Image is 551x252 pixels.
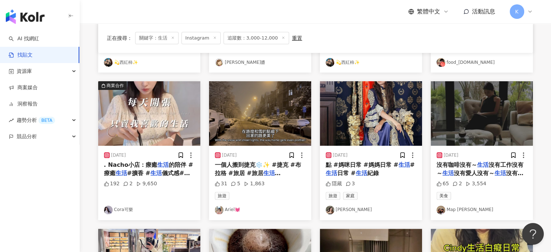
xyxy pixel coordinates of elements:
[326,206,416,214] a: KOL Avatar[PERSON_NAME]
[515,8,518,16] span: K
[17,63,32,79] span: 資源庫
[150,170,162,177] mark: 生活
[444,152,459,158] div: [DATE]
[477,161,489,168] mark: 生活
[104,58,113,67] img: KOL Avatar
[215,180,228,187] div: 31
[209,81,311,146] img: post-image
[472,8,495,15] span: 活動訊息
[116,170,127,177] mark: 生活
[522,223,544,245] iframe: Help Scout Beacon - Open
[431,81,533,146] img: post-image
[98,81,200,146] div: post-image商業合作
[326,170,337,177] mark: 生活
[494,170,506,177] mark: 生活
[104,206,113,214] img: KOL Avatar
[136,180,157,187] div: 9,650
[111,152,126,158] div: [DATE]
[417,8,440,16] span: 繁體中文
[9,35,39,42] a: searchAI 找網紅
[398,161,410,168] mark: 生活
[263,170,280,177] mark: 生活
[123,180,133,187] div: 2
[215,58,305,67] a: KOL Avatar[PERSON_NAME]醬
[452,180,462,187] div: 2
[17,112,55,128] span: 趨勢分析
[337,170,356,177] span: 日常 #
[326,180,342,187] div: 隱藏
[355,170,367,177] mark: 生活
[437,58,445,67] img: KOL Avatar
[135,32,179,44] span: 關鍵字：生活
[9,100,38,108] a: 洞察報告
[107,35,132,41] span: 正在搜尋 ：
[9,51,33,59] a: 找貼文
[181,32,221,44] span: Instagram
[454,170,494,177] span: 沒有愛人沒有～
[127,170,150,177] span: #擴香 #
[9,84,38,91] a: 商案媒合
[231,180,240,187] div: 5
[343,192,358,200] span: 家庭
[215,192,229,200] span: 旅遊
[437,180,449,187] div: 65
[437,161,523,176] span: 沒有工作沒有～
[292,35,302,41] div: 重置
[215,161,301,176] span: 一個人搬到捷克❄️✨ #捷克 #布拉格 #旅居 #旅居
[104,161,193,176] span: 的陪伴 #療癒
[9,118,14,123] span: rise
[442,170,454,177] mark: 生活
[104,161,158,168] span: . Nacho小店：療癒
[224,32,289,44] span: 追蹤數：3,000-12,000
[326,161,398,168] span: 點 #媽咪日常 #媽媽日常 #
[17,128,37,145] span: 競品分析
[437,161,477,168] span: 沒有咖啡沒有～
[107,82,124,89] div: 商業合作
[437,206,527,214] a: KOL AvatarMap [PERSON_NAME]
[157,161,169,168] mark: 生活
[437,58,527,67] a: KOL Avatarfood_[DOMAIN_NAME]
[466,180,486,187] div: 3,554
[104,58,195,67] a: KOL Avatar💫西紅柿✨
[6,9,45,24] img: logo
[326,206,334,214] img: KOL Avatar
[346,180,355,187] div: 3
[367,170,379,177] span: 紀錄
[98,81,200,146] img: post-image
[410,161,414,168] span: #
[215,206,305,214] a: KOL AvatarAriel💓
[320,81,422,146] img: post-image
[437,192,451,200] span: 美食
[215,206,224,214] img: KOL Avatar
[326,58,334,67] img: KOL Avatar
[437,170,523,185] span: 沒有美食沒有～
[333,152,348,158] div: [DATE]
[38,117,55,124] div: BETA
[104,206,195,214] a: KOL AvatarCora可樂
[104,180,120,187] div: 192
[244,180,264,187] div: 1,863
[326,58,416,67] a: KOL Avatar💫西紅柿✨
[326,192,340,200] span: 旅遊
[222,152,237,158] div: [DATE]
[437,206,445,214] img: KOL Avatar
[215,58,224,67] img: KOL Avatar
